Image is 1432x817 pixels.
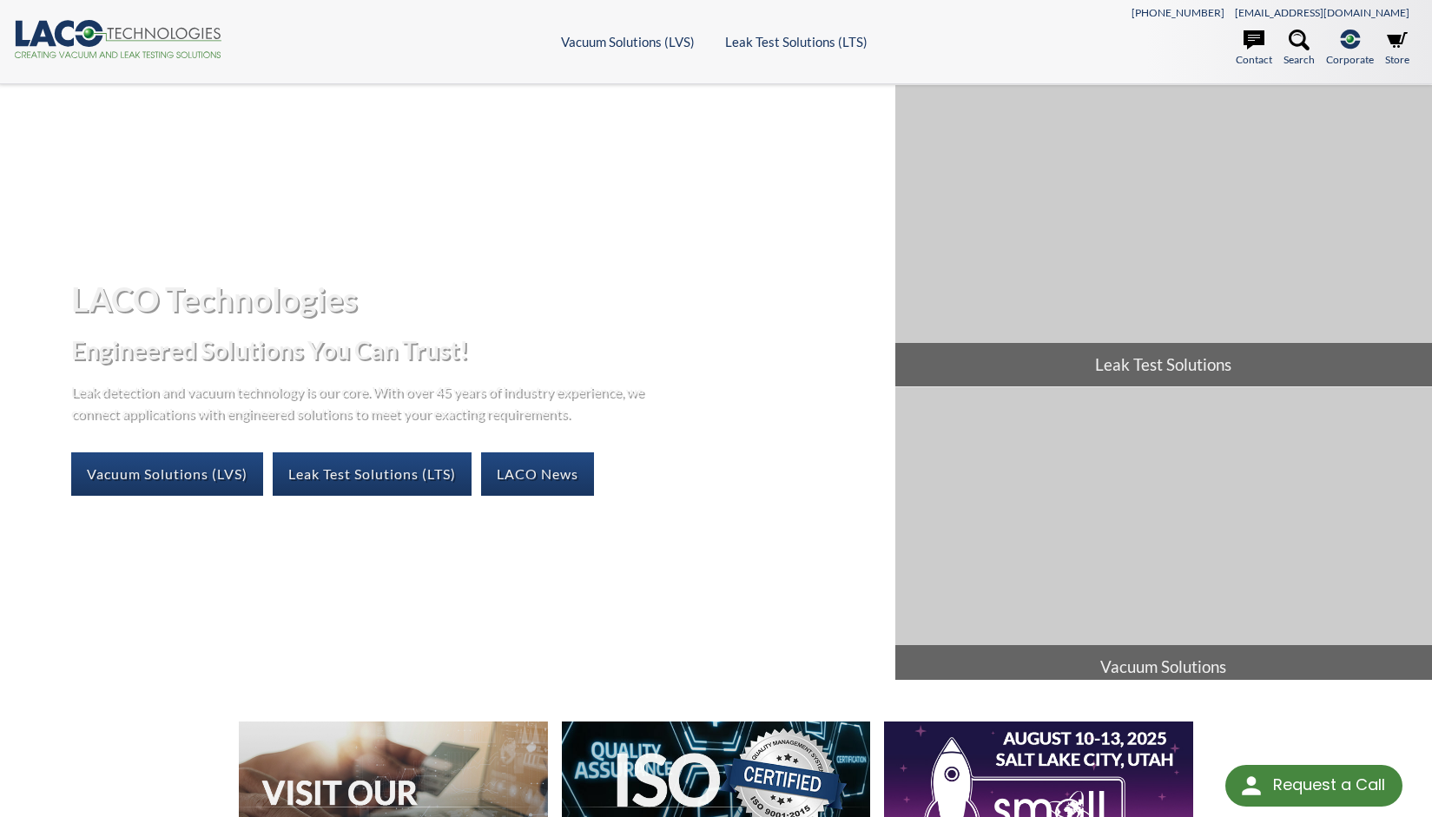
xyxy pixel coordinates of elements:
span: Corporate [1326,51,1374,68]
a: Leak Test Solutions (LTS) [273,452,472,496]
span: Leak Test Solutions [895,343,1432,386]
img: round button [1237,772,1265,800]
a: Vacuum Solutions [895,387,1432,689]
a: Leak Test Solutions [895,85,1432,386]
p: Leak detection and vacuum technology is our core. With over 45 years of industry experience, we c... [71,380,653,425]
a: LACO News [481,452,594,496]
a: Vacuum Solutions (LVS) [561,34,695,49]
a: Contact [1236,30,1272,68]
a: Search [1284,30,1315,68]
h2: Engineered Solutions You Can Trust! [71,334,881,366]
span: Vacuum Solutions [895,645,1432,689]
h1: LACO Technologies [71,278,881,320]
a: Vacuum Solutions (LVS) [71,452,263,496]
a: [EMAIL_ADDRESS][DOMAIN_NAME] [1235,6,1409,19]
a: Leak Test Solutions (LTS) [725,34,868,49]
div: Request a Call [1225,765,1402,807]
a: Store [1385,30,1409,68]
div: Request a Call [1273,765,1385,805]
a: [PHONE_NUMBER] [1132,6,1224,19]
